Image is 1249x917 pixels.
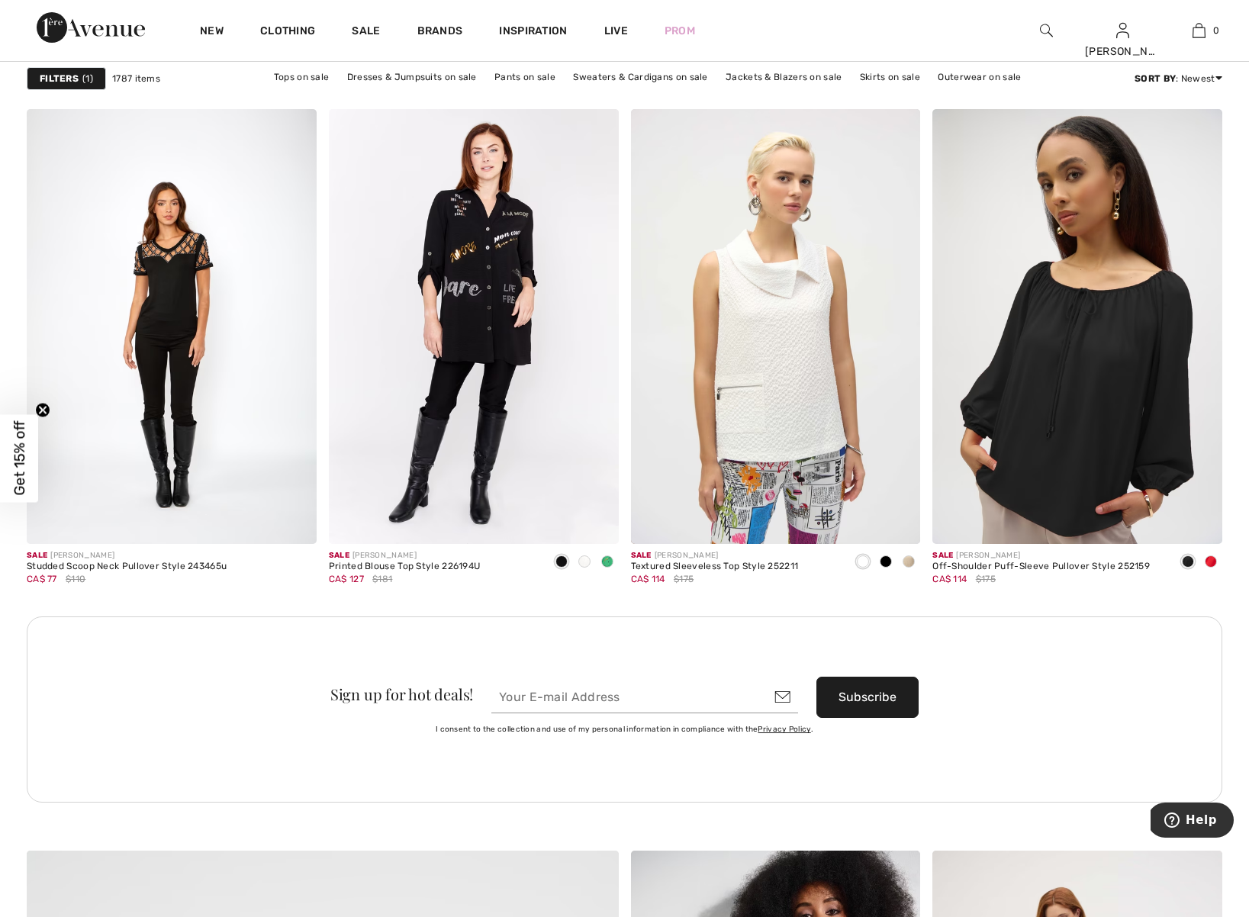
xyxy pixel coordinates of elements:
[27,574,57,584] span: CA$ 77
[1116,21,1129,40] img: My Info
[758,725,810,734] a: Privacy Policy
[631,109,921,544] img: Textured Sleeveless Top Style 252211. White
[550,550,573,575] div: Black
[932,551,953,560] span: Sale
[1161,21,1236,40] a: 0
[932,561,1150,572] div: Off-Shoulder Puff-Sleeve Pullover Style 252159
[340,67,484,87] a: Dresses & Jumpsuits on sale
[1213,24,1219,37] span: 0
[499,24,567,40] span: Inspiration
[27,550,227,561] div: [PERSON_NAME]
[1151,803,1234,841] iframe: Opens a widget where you can find more information
[932,109,1222,544] img: Off-Shoulder Puff-Sleeve Pullover Style 252159. Black
[852,67,928,87] a: Skirts on sale
[330,687,473,702] div: Sign up for hot deals!
[491,681,798,713] input: Your E-mail Address
[27,561,227,572] div: Studded Scoop Neck Pullover Style 243465u
[329,551,349,560] span: Sale
[200,24,224,40] a: New
[631,551,652,560] span: Sale
[82,72,93,85] span: 1
[372,572,392,586] span: $181
[665,23,695,39] a: Prom
[631,550,799,561] div: [PERSON_NAME]
[976,572,996,586] span: $175
[27,551,47,560] span: Sale
[40,72,79,85] strong: Filters
[487,67,563,87] a: Pants on sale
[851,550,874,575] div: White
[718,67,850,87] a: Jackets & Blazers on sale
[816,677,919,718] button: Subscribe
[417,24,463,40] a: Brands
[897,550,920,575] div: Parchment
[874,550,897,575] div: Black
[1177,550,1199,575] div: Black
[352,24,380,40] a: Sale
[66,572,85,586] span: $110
[1135,73,1176,84] strong: Sort By
[1193,21,1206,40] img: My Bag
[1199,550,1222,575] div: Radiant red
[631,574,665,584] span: CA$ 114
[112,72,160,85] span: 1787 items
[930,67,1028,87] a: Outerwear on sale
[27,109,317,544] img: Studded Scoop Neck Pullover Style 243465u. Black
[1135,72,1222,85] div: : Newest
[565,67,715,87] a: Sweaters & Cardigans on sale
[329,561,481,572] div: Printed Blouse Top Style 226194U
[604,23,628,39] a: Live
[436,724,813,735] label: I consent to the collection and use of my personal information in compliance with the .
[1085,43,1160,60] div: [PERSON_NAME]
[329,550,481,561] div: [PERSON_NAME]
[11,421,28,496] span: Get 15% off
[329,109,619,544] img: Printed Blouse Top Style 226194U. Black
[573,550,596,575] div: Ivory
[1116,23,1129,37] a: Sign In
[35,403,50,418] button: Close teaser
[631,561,799,572] div: Textured Sleeveless Top Style 252211
[596,550,619,575] div: Kelly green
[266,67,337,87] a: Tops on sale
[932,574,967,584] span: CA$ 114
[260,24,315,40] a: Clothing
[1040,21,1053,40] img: search the website
[932,550,1150,561] div: [PERSON_NAME]
[674,572,694,586] span: $175
[329,574,364,584] span: CA$ 127
[37,12,145,43] img: 1ère Avenue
